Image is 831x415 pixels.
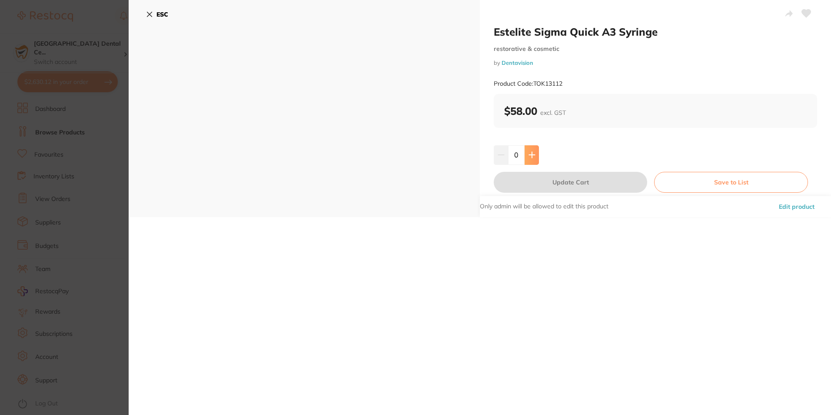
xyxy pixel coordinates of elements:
[146,7,168,22] button: ESC
[540,109,566,117] span: excl. GST
[494,45,817,53] small: restorative & cosmetic
[494,60,817,66] small: by
[480,202,608,211] p: Only admin will be allowed to edit this product
[654,172,808,193] button: Save to List
[156,10,168,18] b: ESC
[494,25,817,38] h2: Estelite Sigma Quick A3 Syringe
[504,104,566,117] b: $58.00
[776,196,817,217] button: Edit product
[502,59,533,66] a: Dentavision
[494,80,562,87] small: Product Code: TOK13112
[494,172,647,193] button: Update Cart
